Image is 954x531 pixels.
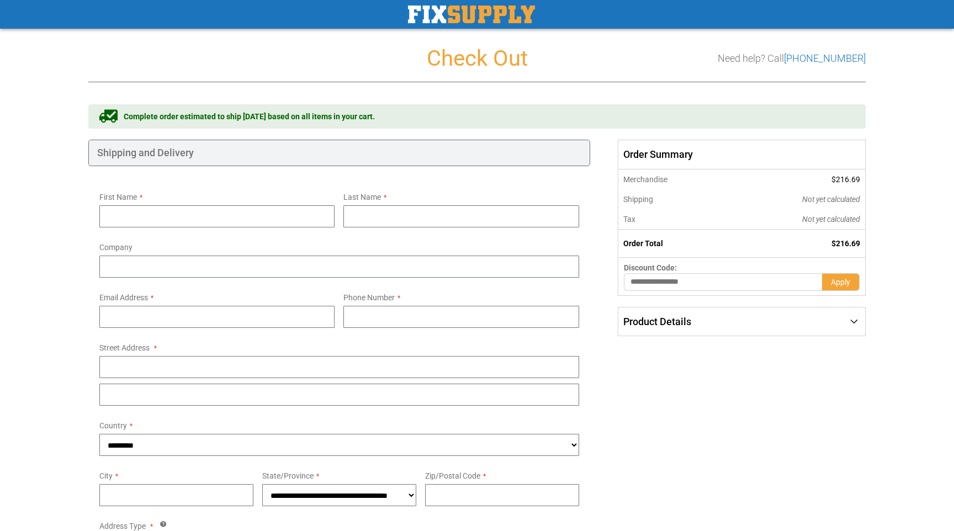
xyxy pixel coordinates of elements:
span: Not yet calculated [802,215,860,224]
span: Address Type [99,522,146,530]
span: Zip/Postal Code [425,471,480,480]
span: Shipping [623,195,653,204]
span: Not yet calculated [802,195,860,204]
span: Last Name [343,193,381,201]
span: Phone Number [343,293,395,302]
button: Apply [822,273,860,291]
span: Company [99,243,132,252]
span: Product Details [623,316,691,327]
span: $216.69 [831,239,860,248]
span: Email Address [99,293,148,302]
span: Street Address [99,343,150,352]
a: store logo [408,6,535,23]
th: Merchandise [618,169,728,189]
span: City [99,471,113,480]
a: [PHONE_NUMBER] [784,52,866,64]
span: Order Summary [618,140,866,169]
span: Apply [831,278,850,286]
h3: Need help? Call [718,53,866,64]
img: Fix Industrial Supply [408,6,535,23]
th: Tax [618,209,728,230]
strong: Order Total [623,239,663,248]
span: Complete order estimated to ship [DATE] based on all items in your cart. [124,111,375,122]
span: Country [99,421,127,430]
span: First Name [99,193,137,201]
h1: Check Out [88,46,866,71]
span: State/Province [262,471,314,480]
span: $216.69 [831,175,860,184]
div: Shipping and Delivery [88,140,590,166]
span: Discount Code: [624,263,677,272]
